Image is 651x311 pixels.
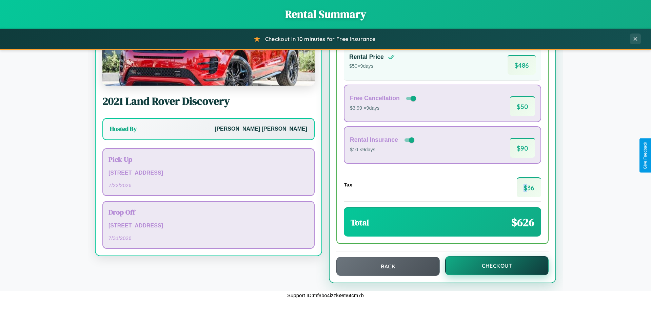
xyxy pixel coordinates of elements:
[510,96,535,116] span: $ 50
[510,138,535,158] span: $ 90
[336,257,440,276] button: Back
[344,182,352,187] h4: Tax
[287,291,364,300] p: Support ID: mf8bo4izzl69m6tcm7b
[350,104,417,113] p: $3.99 × 9 days
[349,62,395,71] p: $ 50 × 9 days
[265,36,375,42] span: Checkout in 10 minutes for Free Insurance
[102,18,315,86] img: Land Rover Discovery
[350,136,398,143] h4: Rental Insurance
[351,217,369,228] h3: Total
[445,256,549,275] button: Checkout
[108,207,309,217] h3: Drop Off
[102,94,315,109] h2: 2021 Land Rover Discovery
[108,168,309,178] p: [STREET_ADDRESS]
[350,146,416,154] p: $10 × 9 days
[511,215,534,230] span: $ 626
[349,53,384,61] h4: Rental Price
[643,142,648,169] div: Give Feedback
[215,124,307,134] p: [PERSON_NAME] [PERSON_NAME]
[517,177,541,197] span: $ 36
[108,154,309,164] h3: Pick Up
[108,221,309,231] p: [STREET_ADDRESS]
[110,125,137,133] h3: Hosted By
[350,95,400,102] h4: Free Cancellation
[108,181,309,190] p: 7 / 22 / 2026
[7,7,644,22] h1: Rental Summary
[508,55,536,75] span: $ 486
[108,234,309,243] p: 7 / 31 / 2026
